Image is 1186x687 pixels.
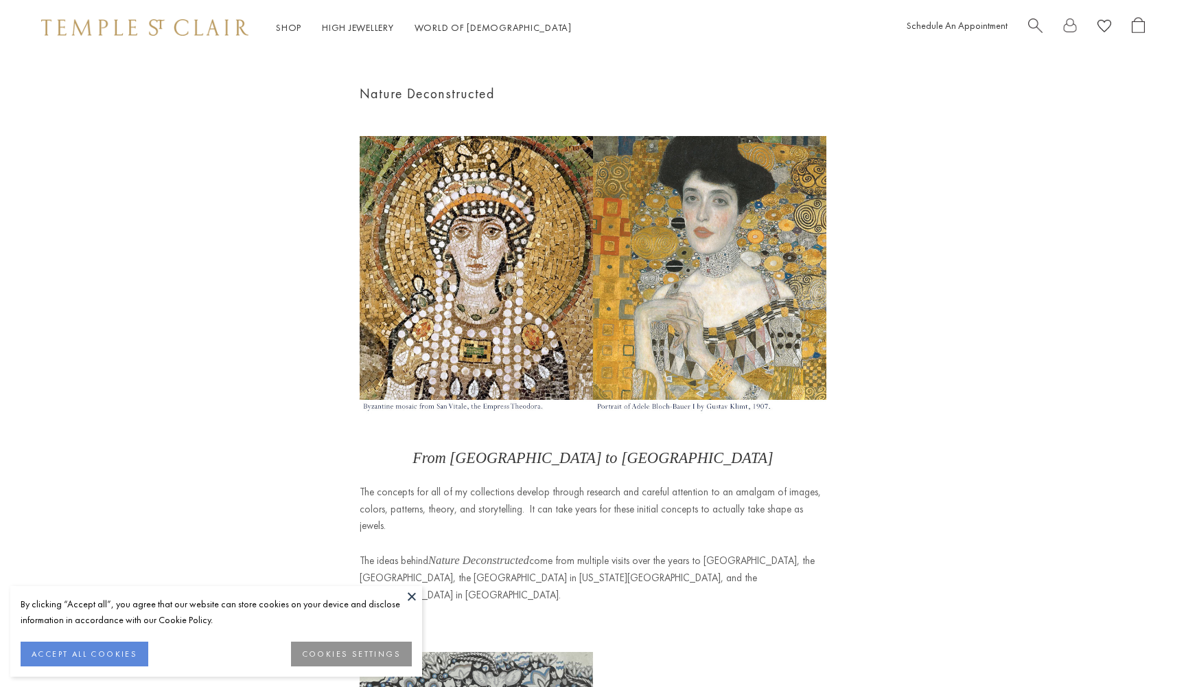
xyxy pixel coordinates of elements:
[21,642,148,666] button: ACCEPT ALL COOKIES
[21,596,412,628] div: By clicking “Accept all”, you agree that our website can store cookies on your device and disclos...
[360,551,826,604] div: The ideas behind come from multiple visits over the years to [GEOGRAPHIC_DATA], the [GEOGRAPHIC_D...
[291,642,412,666] button: COOKIES SETTINGS
[276,19,572,36] nav: Main navigation
[415,21,572,34] a: World of [DEMOGRAPHIC_DATA]World of [DEMOGRAPHIC_DATA]
[1132,17,1145,38] a: Open Shopping Bag
[1117,622,1172,673] iframe: Gorgias live chat messenger
[450,449,774,466] em: [GEOGRAPHIC_DATA] to [GEOGRAPHIC_DATA]
[360,484,826,534] p: The concepts for all of my collections develop through research and careful attention to an amalg...
[1097,17,1111,38] a: View Wishlist
[322,21,394,34] a: High JewelleryHigh Jewellery
[1028,17,1043,38] a: Search
[360,82,826,105] h1: Nature Deconstructed
[41,19,248,36] img: Temple St. Clair
[907,19,1008,32] a: Schedule An Appointment
[428,554,529,567] em: Nature Deconstructed
[412,449,445,466] em: From
[276,21,301,34] a: ShopShop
